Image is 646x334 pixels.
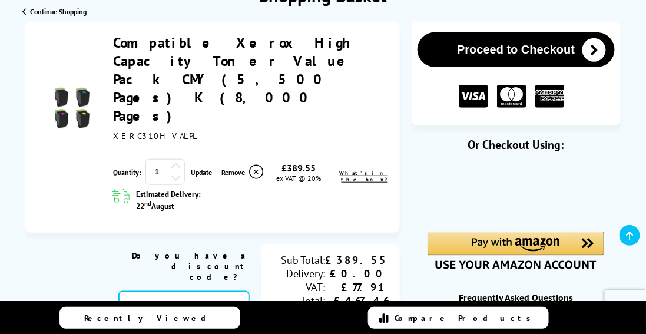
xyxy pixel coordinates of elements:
a: Compare Products [368,307,549,329]
div: Sub Total: [273,253,326,267]
span: Estimated Delivery: 22 August [136,189,218,211]
a: Delete item from your basket [221,163,265,181]
div: Delivery: [273,267,326,280]
iframe: PayPal [428,171,604,211]
span: XERC310HVALPL [113,131,198,141]
img: American Express [535,85,565,108]
div: Or Checkout Using: [412,137,621,153]
div: VAT: [273,280,326,294]
div: Do you have a discount code? [118,250,250,282]
div: £467.46 [326,294,388,307]
img: Compatible Xerox High Capacity Toner Value Pack CMY (5,500 Pages) K (8,000 Pages) [51,88,92,129]
input: Enter Discount Code... [118,291,250,323]
a: lnk_inthebox [332,170,388,183]
a: Compatible Xerox High Capacity Toner Value Pack CMY (5,500 Pages) K (8,000 Pages) [113,34,357,125]
span: What's in the box? [340,170,388,183]
span: Recently Viewed [84,313,218,323]
sup: nd [144,199,151,207]
div: £389.55 [265,162,332,174]
div: Frequently Asked Questions [412,292,621,303]
span: Continue Shopping [30,7,87,16]
button: Proceed to Checkout [418,32,615,67]
div: £77.91 [326,280,388,294]
a: Continue Shopping [22,7,87,16]
span: ex VAT @ 20% [276,174,321,183]
a: Update [191,168,212,177]
span: Compare Products [395,313,538,323]
span: Quantity: [113,168,141,177]
span: Remove [221,168,245,177]
div: Total: [273,294,326,307]
img: VISA [459,85,488,108]
div: £0.00 [326,267,388,280]
a: Recently Viewed [59,307,240,329]
div: £389.55 [326,253,388,267]
div: Amazon Pay - Use your Amazon account [428,232,604,269]
img: MASTER CARD [497,85,526,108]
